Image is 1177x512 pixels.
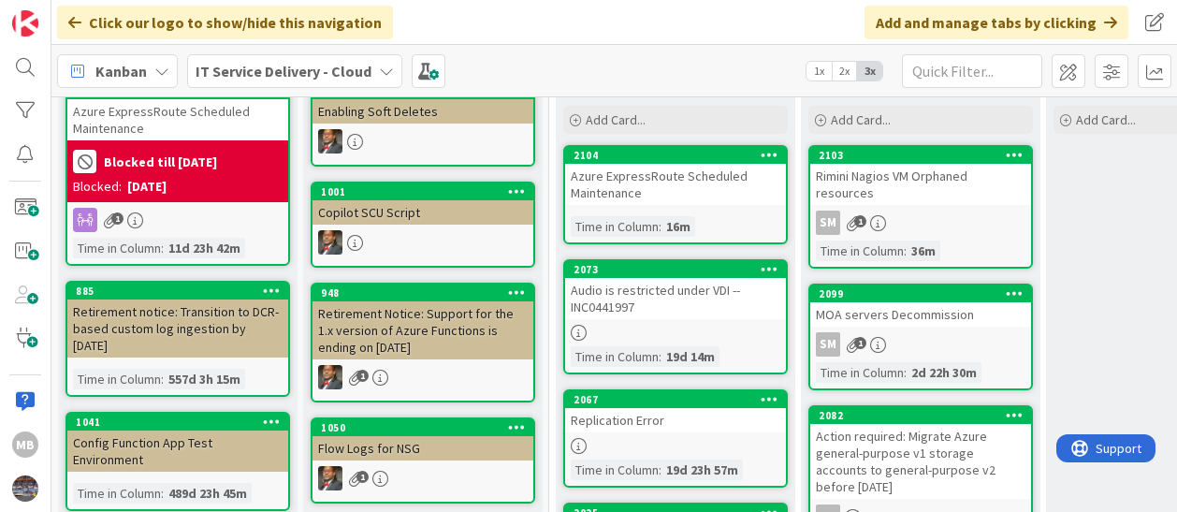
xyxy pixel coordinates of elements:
div: 1001 [312,183,533,200]
div: Time in Column [73,483,161,504]
span: 2x [832,62,857,80]
div: 885 [76,285,288,298]
div: Retirement notice: Transition to DCR-based custom log ingestion by [DATE] [67,300,288,358]
div: Action required: Migrate Azure general-purpose v1 storage accounts to general-purpose v2 before [... [810,424,1031,499]
span: : [659,460,661,480]
div: MB [12,432,38,458]
span: : [161,369,164,389]
span: : [904,241,907,261]
div: 1041 [67,414,288,431]
div: Retirement Notice: Support for the 1.x version of Azure Functions is ending on [DATE] [312,301,533,359]
div: Enabling Soft Deletes [312,99,533,124]
b: Blocked till [DATE] [104,155,217,168]
div: 2073 [565,261,786,278]
img: DP [318,230,342,255]
span: : [161,483,164,504]
div: 11d 23h 42m [164,238,245,258]
div: 2082 [819,409,1031,422]
span: 1 [356,370,369,382]
span: : [161,238,164,258]
div: 1050Flow Logs for NSG [312,419,533,461]
div: 16m [661,216,695,237]
div: 2104 [574,149,786,162]
div: Audio is restricted under VDI --INC0441997 [565,278,786,319]
div: Time in Column [73,369,161,389]
img: Visit kanbanzone.com [12,10,38,37]
span: : [904,362,907,383]
div: 2067 [565,391,786,408]
div: DP [312,365,533,389]
div: MOA servers Decommission [810,302,1031,327]
div: 885Retirement notice: Transition to DCR-based custom log ingestion by [DATE] [67,283,288,358]
div: 2067Replication Error [565,391,786,432]
div: 1041Config Function App Test Environment [67,414,288,472]
div: 2073Audio is restricted under VDI --INC0441997 [565,261,786,319]
span: 3x [857,62,882,80]
div: 2082 [810,407,1031,424]
div: 2104 [565,147,786,164]
div: 2099 [819,287,1031,300]
div: 2064Azure ExpressRoute Scheduled Maintenance [67,82,288,140]
div: Time in Column [816,241,904,261]
div: 2099 [810,285,1031,302]
div: DP [312,466,533,490]
div: 2d 22h 30m [907,362,981,383]
div: SM [816,211,840,235]
div: 948Retirement Notice: Support for the 1.x version of Azure Functions is ending on [DATE] [312,285,533,359]
span: Support [39,3,85,25]
div: DP [312,230,533,255]
div: 36m [907,241,940,261]
span: Add Card... [831,111,891,128]
span: Add Card... [1076,111,1136,128]
div: 2082Action required: Migrate Azure general-purpose v1 storage accounts to general-purpose v2 befo... [810,407,1031,499]
div: Add and manage tabs by clicking [865,6,1128,39]
div: [DATE] [127,177,167,197]
img: avatar [12,475,38,502]
div: 1050 [321,421,533,434]
div: 19d 14m [661,346,719,367]
img: DP [318,466,342,490]
div: 948 [312,285,533,301]
img: DP [318,129,342,154]
span: : [659,216,661,237]
div: Azure ExpressRoute Scheduled Maintenance [67,99,288,140]
div: 885 [67,283,288,300]
div: 1001 [321,185,533,198]
div: 2103 [810,147,1031,164]
span: Kanban [95,60,147,82]
div: 1050 [312,419,533,436]
div: Replication Error [565,408,786,432]
div: Time in Column [816,362,904,383]
div: Time in Column [571,346,659,367]
div: SM [810,332,1031,357]
div: 2073 [574,263,786,276]
b: IT Service Delivery - Cloud [196,62,371,80]
div: Time in Column [73,238,161,258]
div: Config Function App Test Environment [67,431,288,472]
span: 1 [111,212,124,225]
div: 1001Copilot SCU Script [312,183,533,225]
div: 948 [321,286,533,300]
div: 2104Azure ExpressRoute Scheduled Maintenance [565,147,786,205]
img: DP [318,365,342,389]
div: 2103Rimini Nagios VM Orphaned resources [810,147,1031,205]
div: Copilot SCU Script [312,200,533,225]
span: 1 [356,471,369,483]
div: 1051Enabling Soft Deletes [312,82,533,124]
div: 1041 [76,416,288,429]
span: : [659,346,661,367]
div: Flow Logs for NSG [312,436,533,461]
input: Quick Filter... [902,54,1042,88]
span: 1x [806,62,832,80]
div: Click our logo to show/hide this navigation [57,6,393,39]
div: Blocked: [73,177,122,197]
div: DP [312,129,533,154]
div: Rimini Nagios VM Orphaned resources [810,164,1031,205]
span: 1 [854,215,866,227]
span: 1 [854,337,866,349]
div: 2099MOA servers Decommission [810,285,1031,327]
div: 557d 3h 15m [164,369,245,389]
span: Add Card... [586,111,646,128]
div: 2103 [819,149,1031,162]
div: 489d 23h 45m [164,483,252,504]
